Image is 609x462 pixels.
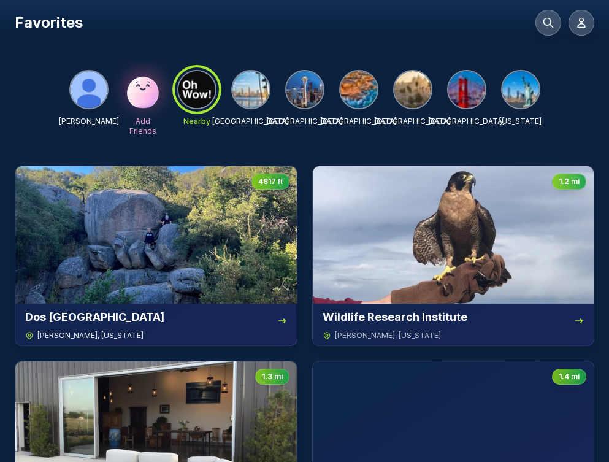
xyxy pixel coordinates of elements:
[340,71,377,108] img: Orange County
[183,117,210,126] p: Nearby
[502,71,539,108] img: New York
[335,331,441,341] span: [PERSON_NAME] , [US_STATE]
[559,372,580,382] span: 1.4 mi
[123,117,163,136] p: Add Friends
[123,70,163,109] img: Add Friends
[428,117,505,126] p: [GEOGRAPHIC_DATA]
[266,117,343,126] p: [GEOGRAPHIC_DATA]
[15,13,83,33] h1: Favorites
[25,309,164,326] h3: Dos [GEOGRAPHIC_DATA]
[286,71,323,108] img: Seattle
[212,117,289,126] p: [GEOGRAPHIC_DATA]
[394,71,431,108] img: Los Angeles
[374,117,451,126] p: [GEOGRAPHIC_DATA]
[37,331,144,341] span: [PERSON_NAME] , [US_STATE]
[15,166,297,304] img: Dos Picos County Park
[71,71,107,108] img: Matthew Miller
[499,117,542,126] p: [US_STATE]
[559,177,580,187] span: 1.2 mi
[313,166,594,304] img: Wildlife Research Institute
[448,71,485,108] img: San Francisco
[262,372,283,382] span: 1.3 mi
[232,71,269,108] img: San Diego
[320,117,397,126] p: [GEOGRAPHIC_DATA]
[258,177,283,187] span: 4817 ft
[323,309,467,326] h3: Wildlife Research Institute
[59,117,119,126] p: [PERSON_NAME]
